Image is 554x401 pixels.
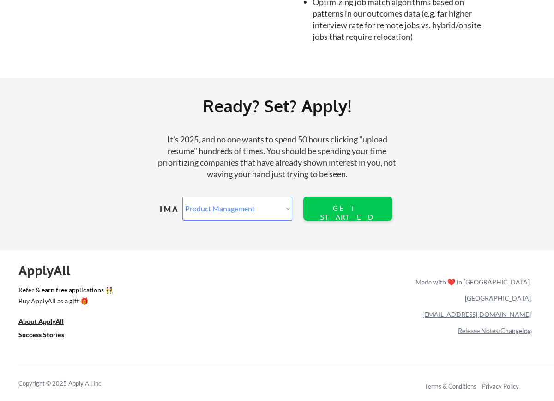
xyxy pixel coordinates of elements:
div: Buy ApplyAll as a gift 🎁 [18,298,111,304]
div: I'M A [160,204,185,214]
a: Release Notes/Changelog [458,327,531,334]
u: Success Stories [18,331,64,339]
div: ApplyAll [18,263,81,278]
div: Copyright © 2025 Apply All Inc [18,379,125,389]
a: About ApplyAll [18,317,77,328]
div: It's 2025, and no one wants to spend 50 hours clicking "upload resume" hundreds of times. You sho... [154,134,400,180]
a: Success Stories [18,330,77,342]
div: Made with ❤️ in [GEOGRAPHIC_DATA], [GEOGRAPHIC_DATA] [412,274,531,306]
a: Refer & earn free applications 👯‍♀️ [18,287,223,296]
u: About ApplyAll [18,317,64,325]
a: Buy ApplyAll as a gift 🎁 [18,296,111,308]
div: Ready? Set? Apply! [129,93,425,119]
a: Terms & Conditions [425,382,476,390]
a: Privacy Policy [482,382,519,390]
a: [EMAIL_ADDRESS][DOMAIN_NAME] [422,310,531,318]
div: GET STARTED [318,204,377,222]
